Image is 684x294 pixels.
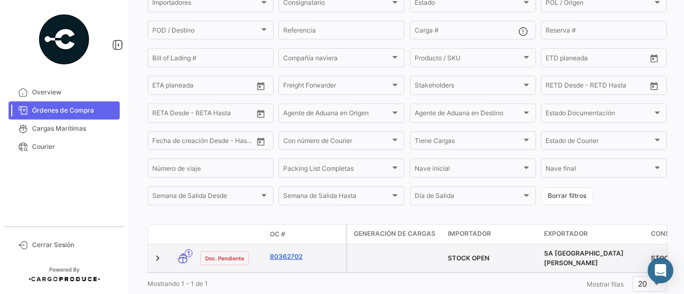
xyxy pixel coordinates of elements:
input: Hasta [179,139,227,146]
input: Desde [152,111,172,118]
input: Desde [546,83,565,91]
span: Exportador [544,229,588,239]
datatable-header-cell: Generación de cargas [347,225,444,244]
span: Producto / SKU [415,55,522,63]
span: Tiene Cargas [415,139,522,146]
datatable-header-cell: Importador [444,225,540,244]
span: 1 [185,249,192,257]
span: Courier [32,142,115,152]
span: Mostrar filas [587,280,624,288]
a: 80362702 [270,252,341,261]
span: Cerrar Sesión [32,240,115,250]
span: STOCK OPEN [448,254,489,262]
span: Importadores [152,1,259,8]
a: Overview [9,83,120,101]
datatable-header-cell: Exportador [540,225,647,244]
div: Abrir Intercom Messenger [648,258,673,283]
span: POD / Destino [152,28,259,36]
span: Overview [32,88,115,97]
span: Stakeholders [415,83,522,91]
input: Hasta [179,83,227,91]
span: Estado Documentación [546,111,652,118]
button: Open calendar [646,50,662,66]
input: Hasta [572,55,620,63]
img: powered-by.png [37,13,91,66]
span: OC # [270,229,285,239]
span: Agente de Aduana en Destino [415,111,522,118]
span: POL / Origen [546,1,652,8]
button: Open calendar [646,78,662,94]
datatable-header-cell: Estado Doc. [196,230,266,239]
span: Generación de cargas [354,229,436,239]
span: Consignatario [283,1,390,8]
span: Cargas Marítimas [32,124,115,133]
span: Órdenes de Compra [32,106,115,115]
button: Open calendar [253,133,269,149]
span: Nave inicial [415,166,522,174]
span: Semana de Salida Hasta [283,194,390,201]
span: Packing List Completas [283,166,390,174]
button: Borrar filtros [541,187,593,205]
span: Nave final [546,166,652,174]
input: Desde [152,139,172,146]
a: Órdenes de Compra [9,101,120,120]
a: Courier [9,138,120,156]
span: Semana de Salida Desde [152,194,259,201]
datatable-header-cell: OC # [266,225,346,243]
button: Open calendar [253,106,269,122]
button: Open calendar [253,78,269,94]
span: 20 [638,279,647,288]
span: Con número de Courier [283,139,390,146]
span: Doc. Pendiente [205,254,244,263]
span: Agente de Aduana en Origen [283,111,390,118]
a: Cargas Marítimas [9,120,120,138]
span: SA SAN MIGUEL [544,249,624,267]
span: Mostrando 1 - 1 de 1 [147,280,208,288]
span: Estado [415,1,522,8]
input: Hasta [179,111,227,118]
input: Desde [152,83,172,91]
span: Importador [448,229,491,239]
span: Día de Salida [415,194,522,201]
input: Hasta [572,83,620,91]
span: Estado de Courier [546,139,652,146]
span: Compañía naviera [283,55,390,63]
a: Expand/Collapse Row [152,253,163,264]
datatable-header-cell: Modo de Transporte [169,230,196,239]
input: Desde [546,55,565,63]
span: Freight Forwarder [283,83,390,91]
